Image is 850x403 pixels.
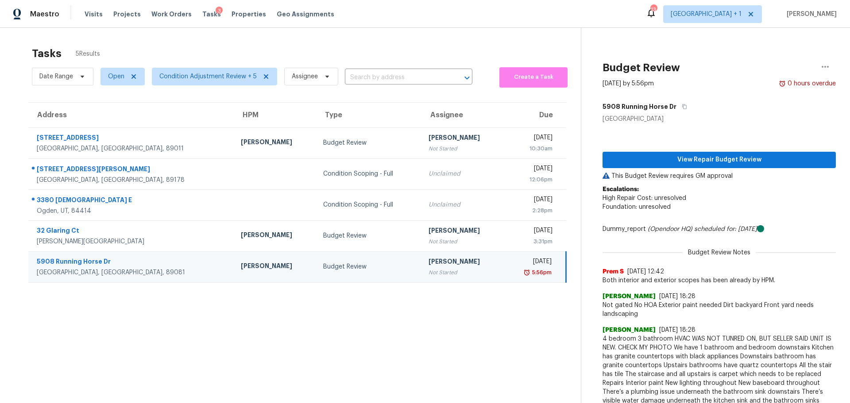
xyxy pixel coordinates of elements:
h5: 5908 Running Horse Dr [603,102,676,111]
div: Not Started [429,144,497,153]
th: Address [28,103,234,127]
b: Escalations: [603,186,639,192]
div: 3 [216,7,223,15]
div: Unclaimed [429,200,497,209]
span: Geo Assignments [277,10,334,19]
button: Create a Task [499,67,568,88]
div: 3380 [DEMOGRAPHIC_DATA] E [37,196,227,207]
span: Prem S [603,267,624,276]
div: 12:06pm [510,175,552,184]
i: scheduled for: [DATE] [694,226,757,232]
div: [STREET_ADDRESS] [37,133,227,144]
span: Both interior and exterior scopes has been already by HPM. [603,276,836,285]
div: [PERSON_NAME] [241,230,309,242]
div: 32 Glaring Ct [37,226,227,237]
div: [PERSON_NAME] [429,226,497,237]
span: Open [108,72,124,81]
div: [GEOGRAPHIC_DATA], [GEOGRAPHIC_DATA], 89011 [37,144,227,153]
div: Budget Review [323,262,414,271]
img: Overdue Alarm Icon [523,268,530,277]
button: Copy Address [676,99,688,115]
div: [PERSON_NAME] [241,261,309,273]
div: Not Started [429,268,497,277]
h2: Budget Review [603,63,680,72]
span: Date Range [39,72,73,81]
div: 0 hours overdue [786,79,836,88]
div: [GEOGRAPHIC_DATA] [603,115,836,123]
span: [PERSON_NAME] [603,326,656,334]
i: (Opendoor HQ) [648,226,692,232]
span: [DATE] 18:28 [659,327,695,333]
div: [DATE] [510,133,552,144]
span: Projects [113,10,141,19]
div: [GEOGRAPHIC_DATA], [GEOGRAPHIC_DATA], 89178 [37,176,227,184]
div: [DATE] [510,195,552,206]
span: Visits [85,10,103,19]
div: [DATE] by 5:56pm [603,79,654,88]
p: This Budget Review requires GM approval [603,172,836,180]
div: [DATE] [510,164,552,175]
span: [GEOGRAPHIC_DATA] + 1 [671,10,742,19]
span: Foundation: unresolved [603,204,671,210]
div: 3:31pm [510,237,552,246]
span: Tasks [202,11,221,17]
div: [DATE] [510,226,552,237]
span: [PERSON_NAME] [603,292,656,301]
span: Properties [232,10,266,19]
span: Budget Review Notes [683,248,756,257]
div: Condition Scoping - Full [323,200,414,209]
div: [PERSON_NAME] [429,133,497,144]
button: View Repair Budget Review [603,152,836,168]
span: Condition Adjustment Review + 5 [159,72,257,81]
div: 5908 Running Horse Dr [37,257,227,268]
div: Dummy_report [603,225,836,234]
input: Search by address [345,71,448,84]
div: 5:56pm [530,268,552,277]
span: [DATE] 18:28 [659,293,695,299]
span: [PERSON_NAME] [783,10,837,19]
h2: Tasks [32,49,62,58]
th: HPM [234,103,316,127]
div: Condition Scoping - Full [323,169,414,178]
div: [GEOGRAPHIC_DATA], [GEOGRAPHIC_DATA], 89081 [37,268,227,277]
span: Assignee [292,72,318,81]
div: Budget Review [323,138,414,147]
div: Budget Review [323,231,414,240]
div: [PERSON_NAME][GEOGRAPHIC_DATA] [37,237,227,246]
th: Type [316,103,421,127]
div: [STREET_ADDRESS][PERSON_NAME] [37,165,227,176]
div: [PERSON_NAME] [241,138,309,149]
img: Overdue Alarm Icon [779,79,786,88]
div: [PERSON_NAME] [429,257,497,268]
th: Due [503,103,566,127]
div: 10:30am [510,144,552,153]
div: Ogden, UT, 84414 [37,207,227,215]
span: View Repair Budget Review [610,154,829,165]
span: [DATE] 12:42 [627,269,664,275]
span: Create a Task [504,72,563,82]
span: 5 Results [76,50,100,58]
th: Assignee [421,103,504,127]
div: Not Started [429,237,497,246]
button: Open [461,72,473,84]
span: Work Orders [151,10,192,19]
span: Not gated No HOA Exterior paint needed Dirt backyard Front yard needs landscaping [603,301,836,319]
div: [DATE] [510,257,552,268]
span: Maestro [30,10,59,19]
div: 2:28pm [510,206,552,215]
div: 13 [650,5,657,14]
div: Unclaimed [429,169,497,178]
span: High Repair Cost: unresolved [603,195,686,201]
